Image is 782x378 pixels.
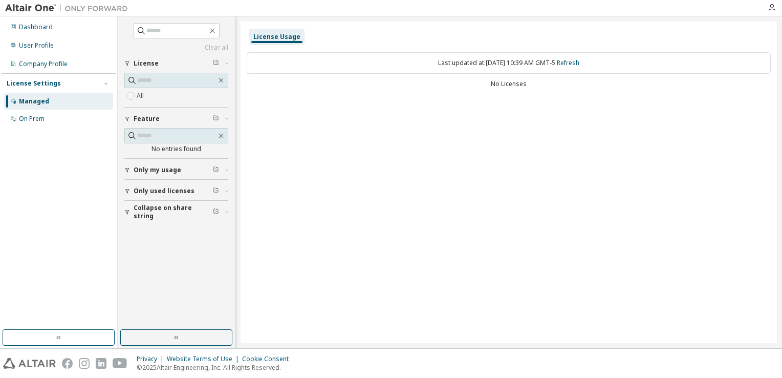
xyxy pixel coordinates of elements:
[7,79,61,88] div: License Settings
[247,52,771,74] div: Last updated at: [DATE] 10:39 AM GMT-5
[124,108,228,130] button: Feature
[213,59,219,68] span: Clear filter
[124,52,228,75] button: License
[134,115,160,123] span: Feature
[247,80,771,88] div: No Licenses
[137,355,167,363] div: Privacy
[242,355,295,363] div: Cookie Consent
[96,358,106,369] img: linkedin.svg
[19,60,68,68] div: Company Profile
[213,187,219,195] span: Clear filter
[557,58,579,67] a: Refresh
[134,59,159,68] span: License
[79,358,90,369] img: instagram.svg
[19,115,45,123] div: On Prem
[124,159,228,181] button: Only my usage
[167,355,242,363] div: Website Terms of Use
[62,358,73,369] img: facebook.svg
[134,187,194,195] span: Only used licenses
[213,166,219,174] span: Clear filter
[113,358,127,369] img: youtube.svg
[124,180,228,202] button: Only used licenses
[19,97,49,106] div: Managed
[134,204,213,220] span: Collapse on share string
[124,44,228,52] a: Clear all
[124,201,228,223] button: Collapse on share string
[3,358,56,369] img: altair_logo.svg
[253,33,300,41] div: License Usage
[5,3,133,13] img: Altair One
[134,166,181,174] span: Only my usage
[137,363,295,372] p: © 2025 Altair Engineering, Inc. All Rights Reserved.
[213,115,219,123] span: Clear filter
[213,208,219,216] span: Clear filter
[137,90,146,102] label: All
[124,145,228,153] div: No entries found
[19,23,53,31] div: Dashboard
[19,41,54,50] div: User Profile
